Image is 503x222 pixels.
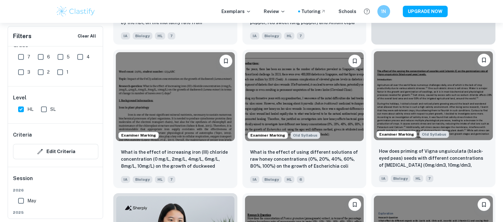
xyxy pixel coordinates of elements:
[248,132,288,138] span: Examiner Marking
[27,197,36,204] span: May
[379,175,388,182] span: IA
[250,149,359,170] p: What is the effect of using different solutions of raw honey concentrations (0%, 20%, 40%, 60%, 8...
[297,176,304,183] span: 6
[403,6,448,17] button: UPGRADE NOW
[250,32,259,39] span: IA
[262,176,282,183] span: Biology
[478,198,490,211] button: Bookmark
[13,94,98,102] h6: Level
[348,198,361,211] button: Bookmark
[374,51,493,140] img: Biology IA example thumbnail: How does priming of Vigna unguiculata (b
[13,187,98,193] span: 2026
[168,176,175,183] span: 7
[478,54,490,66] button: Bookmark
[290,132,320,139] span: Old Syllabus
[66,69,68,76] span: 1
[13,32,31,41] h6: Filters
[119,132,158,138] span: Examiner Marking
[301,8,326,15] a: Tutoring
[245,52,364,141] img: Biology IA example thumbnail: What is the effect of using different so
[284,176,294,183] span: HL
[250,176,259,183] span: IA
[121,32,130,39] span: IA
[262,32,282,39] span: Biology
[116,52,235,141] img: Biology IA example thumbnail: What is the effect of increasing iron (I
[297,32,304,39] span: 7
[339,8,356,15] a: Schools
[168,32,175,39] span: 7
[113,50,237,188] a: Examiner MarkingBookmarkWhat is the effect of increasing iron (III) chloride concentration (0 mg/...
[284,32,294,39] span: HL
[47,69,50,76] span: 2
[56,5,96,18] img: Clastify logo
[221,8,251,15] p: Exemplars
[361,6,372,17] button: Help and Feedback
[348,55,361,67] button: Bookmark
[419,131,449,138] span: Old Syllabus
[377,131,416,137] span: Examiner Marking
[380,8,387,15] h6: 1N
[76,31,98,41] button: Clear All
[377,5,390,18] button: 1N
[371,50,495,188] a: Examiner MarkingStarting from the May 2025 session, the Biology IA requirements have changed. It'...
[391,175,410,182] span: Biology
[155,32,165,39] span: HL
[419,131,449,138] div: Starting from the May 2025 session, the Biology IA requirements have changed. It's OK to refer to...
[133,32,152,39] span: Biology
[67,53,70,60] span: 5
[27,106,33,113] span: HL
[27,53,30,60] span: 7
[50,106,56,113] span: SL
[379,148,488,169] p: How does priming of Vigna unguiculata (black-eyed peas) seeds with different concentrations of as...
[220,55,232,67] button: Bookmark
[13,131,32,139] h6: Criteria
[121,149,230,170] p: What is the effect of increasing iron (III) chloride concentration (0 mg/L, 2mg/L, 4mg/L, 6mg/L, ...
[290,132,320,139] div: Starting from the May 2025 session, the Biology IA requirements have changed. It's OK to refer to...
[87,53,90,60] span: 4
[27,69,30,76] span: 3
[13,144,98,159] button: Edit Criteria
[121,176,130,183] span: IA
[242,50,367,188] a: Examiner MarkingStarting from the May 2025 session, the Biology IA requirements have changed. It'...
[155,176,165,183] span: HL
[133,176,152,183] span: Biology
[413,175,423,182] span: HL
[13,210,98,215] span: 2025
[426,175,433,182] span: 7
[13,175,98,187] h6: Session
[264,8,285,15] p: Review
[47,53,50,60] span: 6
